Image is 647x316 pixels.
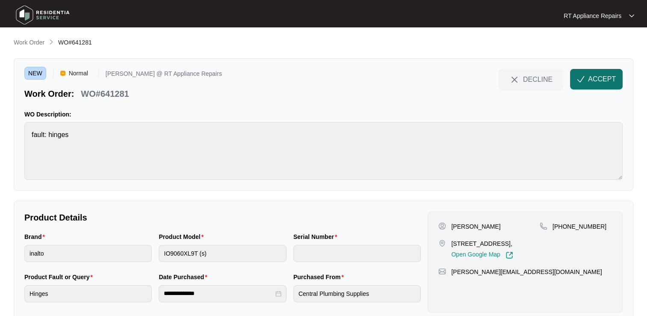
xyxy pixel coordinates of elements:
[24,110,623,119] p: WO Description:
[24,122,623,180] textarea: fault: hinges
[60,71,65,76] img: Vercel Logo
[14,38,44,47] p: Work Order
[24,67,46,80] span: NEW
[24,212,421,224] p: Product Details
[13,2,73,28] img: residentia service logo
[438,239,446,247] img: map-pin
[509,75,520,85] img: close-Icon
[159,245,286,262] input: Product Model
[24,88,74,100] p: Work Order:
[12,38,46,48] a: Work Order
[293,285,421,302] input: Purchased From
[570,69,623,89] button: check-IconACCEPT
[523,75,552,84] span: DECLINE
[293,273,347,281] label: Purchased From
[58,39,92,46] span: WO#641281
[552,222,606,231] p: [PHONE_NUMBER]
[577,75,585,83] img: check-Icon
[588,74,616,84] span: ACCEPT
[48,39,55,45] img: chevron-right
[451,268,602,276] p: [PERSON_NAME][EMAIL_ADDRESS][DOMAIN_NAME]
[451,222,500,231] p: [PERSON_NAME]
[159,233,207,241] label: Product Model
[24,285,152,302] input: Product Fault or Query
[81,88,129,100] p: WO#641281
[24,245,152,262] input: Brand
[505,251,513,259] img: Link-External
[438,268,446,275] img: map-pin
[564,12,621,20] p: RT Appliance Repairs
[24,233,48,241] label: Brand
[451,239,513,248] p: [STREET_ADDRESS],
[293,245,421,262] input: Serial Number
[499,69,563,89] button: close-IconDECLINE
[451,251,513,259] a: Open Google Map
[629,14,634,18] img: dropdown arrow
[293,233,340,241] label: Serial Number
[65,67,92,80] span: Normal
[438,222,446,230] img: user-pin
[159,273,210,281] label: Date Purchased
[106,71,222,80] p: [PERSON_NAME] @ RT Appliance Repairs
[24,273,96,281] label: Product Fault or Query
[540,222,547,230] img: map-pin
[164,289,273,298] input: Date Purchased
